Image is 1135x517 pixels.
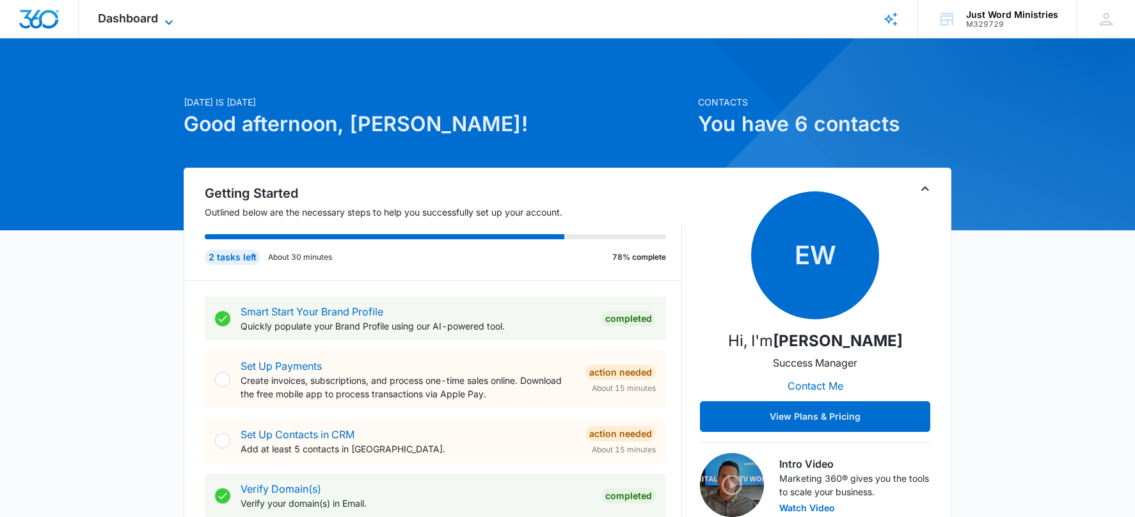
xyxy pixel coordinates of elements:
h3: Intro Video [779,456,930,472]
p: Hi, I'm [728,330,903,353]
img: Intro Video [700,453,764,517]
div: Action Needed [585,365,656,380]
span: Dashboard [98,12,158,25]
button: View Plans & Pricing [700,401,930,432]
p: Verify your domain(s) in Email. [241,497,591,510]
p: [DATE] is [DATE] [184,95,690,109]
div: Action Needed [585,426,656,441]
div: Completed [601,488,656,504]
div: Completed [601,311,656,326]
div: 2 tasks left [205,250,260,265]
div: account name [966,10,1058,20]
h1: Good afternoon, [PERSON_NAME]! [184,109,690,139]
p: Outlined below are the necessary steps to help you successfully set up your account. [205,205,682,219]
button: Contact Me [775,370,856,401]
a: Smart Start Your Brand Profile [241,305,383,318]
h2: Getting Started [205,184,682,203]
p: Create invoices, subscriptions, and process one-time sales online. Download the free mobile app t... [241,374,575,401]
span: EW [751,191,879,319]
strong: [PERSON_NAME] [773,331,903,350]
a: Set Up Payments [241,360,322,372]
p: 78% complete [612,251,666,263]
span: About 15 minutes [592,383,656,394]
h1: You have 6 contacts [698,109,951,139]
button: Watch Video [779,504,835,513]
a: Verify Domain(s) [241,482,321,495]
span: About 15 minutes [592,444,656,456]
p: Contacts [698,95,951,109]
p: Success Manager [773,355,857,370]
p: Marketing 360® gives you the tools to scale your business. [779,472,930,498]
p: About 30 minutes [268,251,332,263]
button: Toggle Collapse [917,181,933,196]
div: account id [966,20,1058,29]
p: Add at least 5 contacts in [GEOGRAPHIC_DATA]. [241,442,575,456]
a: Set Up Contacts in CRM [241,428,354,441]
p: Quickly populate your Brand Profile using our AI-powered tool. [241,319,591,333]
